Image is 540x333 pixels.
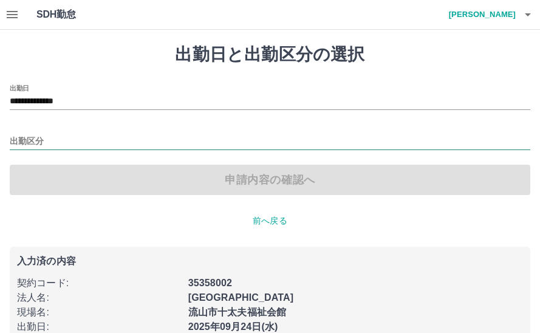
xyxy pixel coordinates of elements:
[17,290,181,305] p: 法人名 :
[188,292,294,303] b: [GEOGRAPHIC_DATA]
[17,256,523,266] p: 入力済の内容
[188,307,287,317] b: 流山市十太夫福祉会館
[188,321,278,332] b: 2025年09月24日(水)
[17,276,181,290] p: 契約コード :
[17,305,181,320] p: 現場名 :
[10,215,530,227] p: 前へ戻る
[10,44,530,65] h1: 出勤日と出勤区分の選択
[10,83,29,92] label: 出勤日
[188,278,232,288] b: 35358002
